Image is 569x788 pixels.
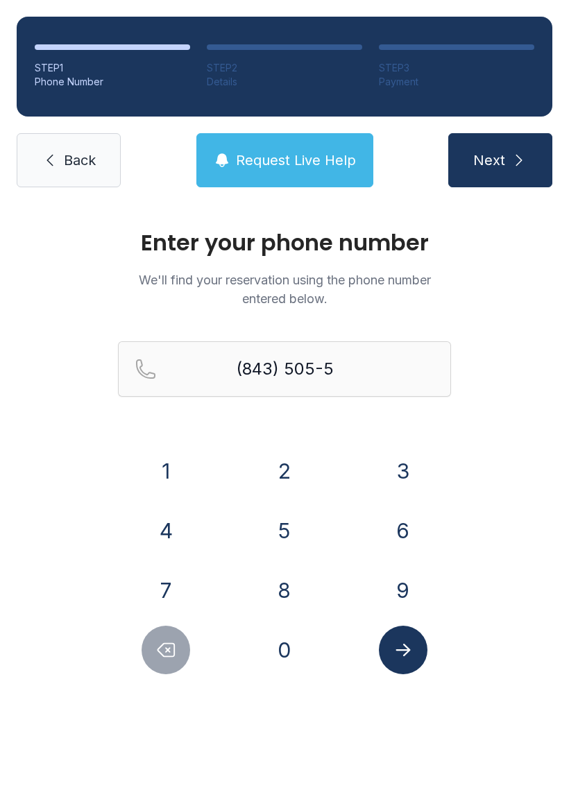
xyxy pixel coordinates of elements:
button: 0 [260,626,309,674]
button: 4 [142,506,190,555]
div: STEP 2 [207,61,362,75]
button: 6 [379,506,427,555]
button: 5 [260,506,309,555]
button: Submit lookup form [379,626,427,674]
button: 2 [260,447,309,495]
span: Next [473,151,505,170]
div: STEP 3 [379,61,534,75]
span: Back [64,151,96,170]
button: 1 [142,447,190,495]
div: Payment [379,75,534,89]
button: 9 [379,566,427,615]
button: Delete number [142,626,190,674]
div: Phone Number [35,75,190,89]
input: Reservation phone number [118,341,451,397]
div: STEP 1 [35,61,190,75]
span: Request Live Help [236,151,356,170]
button: 3 [379,447,427,495]
div: Details [207,75,362,89]
p: We'll find your reservation using the phone number entered below. [118,271,451,308]
h1: Enter your phone number [118,232,451,254]
button: 7 [142,566,190,615]
button: 8 [260,566,309,615]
